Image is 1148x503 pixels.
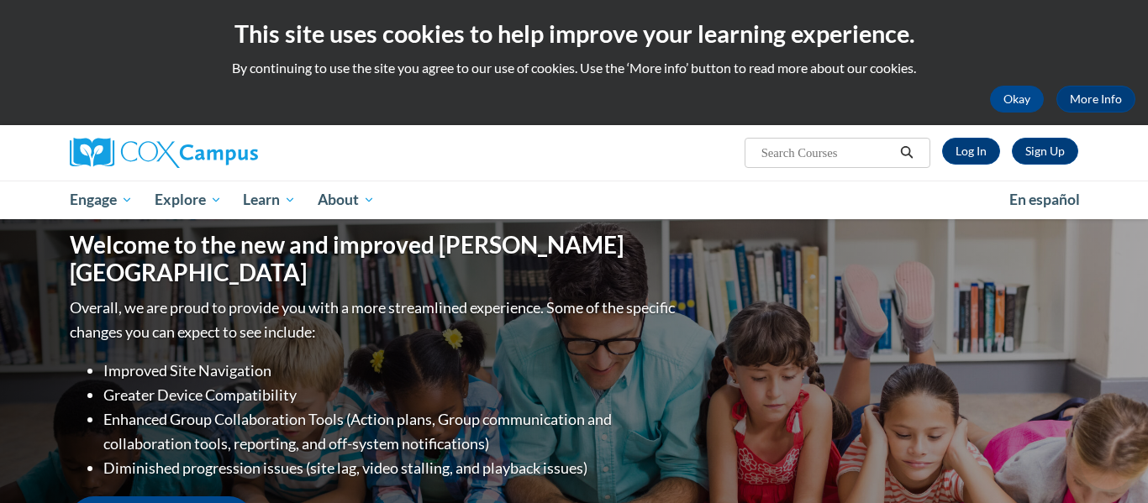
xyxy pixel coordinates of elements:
[1056,86,1135,113] a: More Info
[70,296,679,344] p: Overall, we are proud to provide you with a more streamlined experience. Some of the specific cha...
[942,138,1000,165] a: Log In
[13,17,1135,50] h2: This site uses cookies to help improve your learning experience.
[318,190,375,210] span: About
[103,383,679,407] li: Greater Device Compatibility
[59,181,144,219] a: Engage
[103,456,679,480] li: Diminished progression issues (site lag, video stalling, and playback issues)
[1012,138,1078,165] a: Register
[232,181,307,219] a: Learn
[894,143,919,163] button: Search
[144,181,233,219] a: Explore
[990,86,1044,113] button: Okay
[103,359,679,383] li: Improved Site Navigation
[155,190,222,210] span: Explore
[103,407,679,456] li: Enhanced Group Collaboration Tools (Action plans, Group communication and collaboration tools, re...
[70,190,133,210] span: Engage
[760,143,894,163] input: Search Courses
[1009,191,1080,208] span: En español
[1081,436,1135,490] iframe: Button to launch messaging window
[998,182,1091,217] a: En español
[70,138,389,168] a: Cox Campus
[45,181,1103,219] div: Main menu
[307,181,386,219] a: About
[70,231,679,287] h1: Welcome to the new and improved [PERSON_NAME][GEOGRAPHIC_DATA]
[243,190,296,210] span: Learn
[13,59,1135,77] p: By continuing to use the site you agree to our use of cookies. Use the ‘More info’ button to read...
[70,138,258,168] img: Cox Campus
